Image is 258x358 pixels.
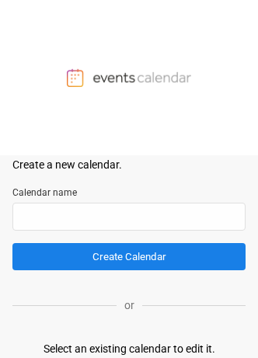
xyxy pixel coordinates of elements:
button: Create Calendar [12,243,246,270]
div: Select an existing calendar to edit it. [44,341,215,357]
img: Events Calendar [67,68,191,87]
label: Calendar name [12,186,246,200]
div: Create a new calendar. [12,157,246,173]
p: or [117,297,142,314]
